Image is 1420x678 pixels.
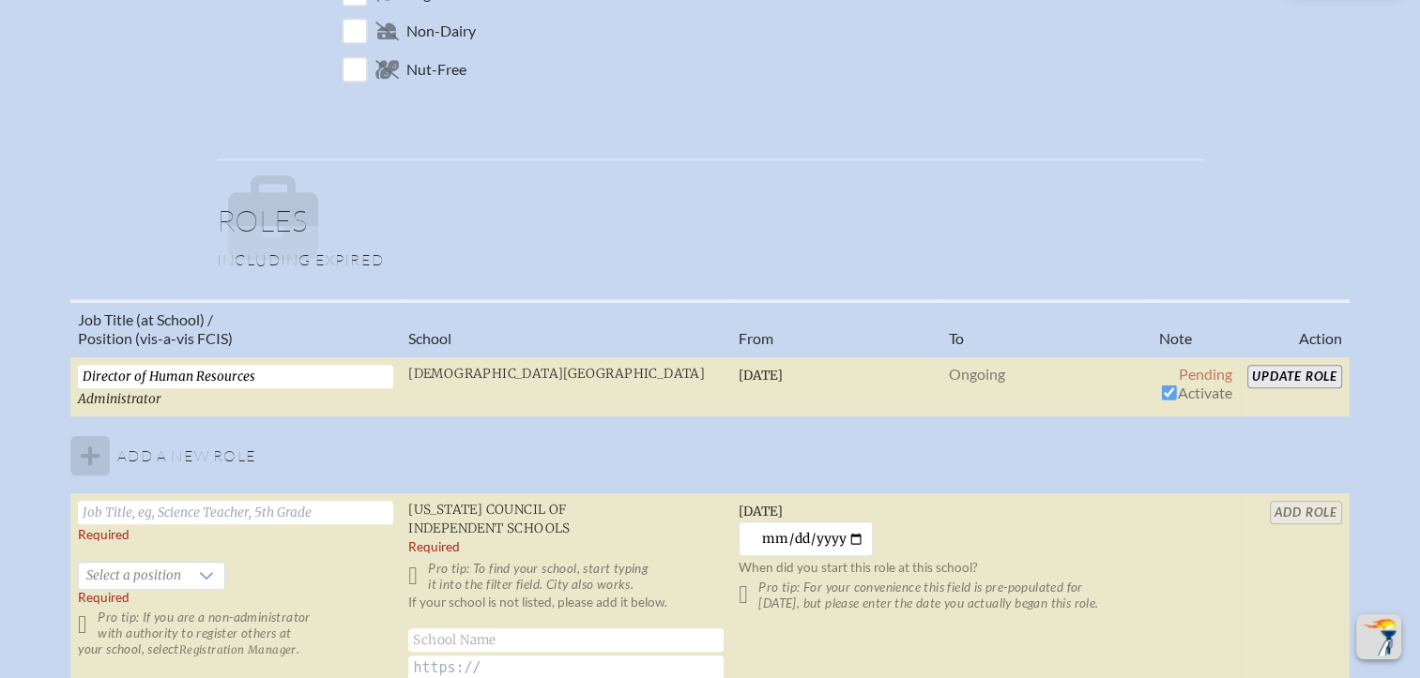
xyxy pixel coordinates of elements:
span: Nut-Free [406,60,466,79]
input: Update Role [1247,365,1342,388]
span: Administrator [78,391,161,407]
span: Registration Manager [179,643,297,656]
label: Required [408,539,460,555]
h1: Roles [217,205,1204,250]
p: Pro tip: For your convenience this field is pre-populated for [DATE], but please enter the date y... [739,580,1144,611]
input: School Name [408,628,724,652]
input: Job Title, eg, Science Teacher, 5th Grade [78,501,393,524]
span: Ongoing [949,365,1005,383]
span: Required [78,590,130,605]
th: From [731,301,941,356]
span: [DEMOGRAPHIC_DATA][GEOGRAPHIC_DATA] [408,366,705,382]
span: Non-Dairy [406,22,476,40]
input: Eg, Science Teacher, 5th Grade [78,365,393,388]
span: [DATE] [739,504,783,520]
span: Activate [1159,384,1232,401]
p: Including expired [217,250,1204,269]
label: Required [78,527,130,543]
img: To the top [1360,618,1397,655]
p: Pro tip: If you are a non-administrator with authority to register others at your school, select . [78,610,393,657]
span: [US_STATE] Council of Independent Schools [408,502,571,536]
th: To [941,301,1152,356]
span: Select a position [79,563,189,589]
p: When did you start this role at this school? [739,560,1144,576]
p: Pro tip: To find your school, start typing it into the filter field. City also works. [408,561,724,593]
th: School [401,301,731,356]
label: If your school is not listed, please add it below. [408,595,667,626]
span: Pending [1179,365,1232,383]
th: Action [1240,301,1350,356]
th: Note [1152,301,1240,356]
span: [DATE] [739,368,783,384]
th: Job Title (at School) / Position (vis-a-vis FCIS) [70,301,401,356]
button: Scroll Top [1356,614,1401,659]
